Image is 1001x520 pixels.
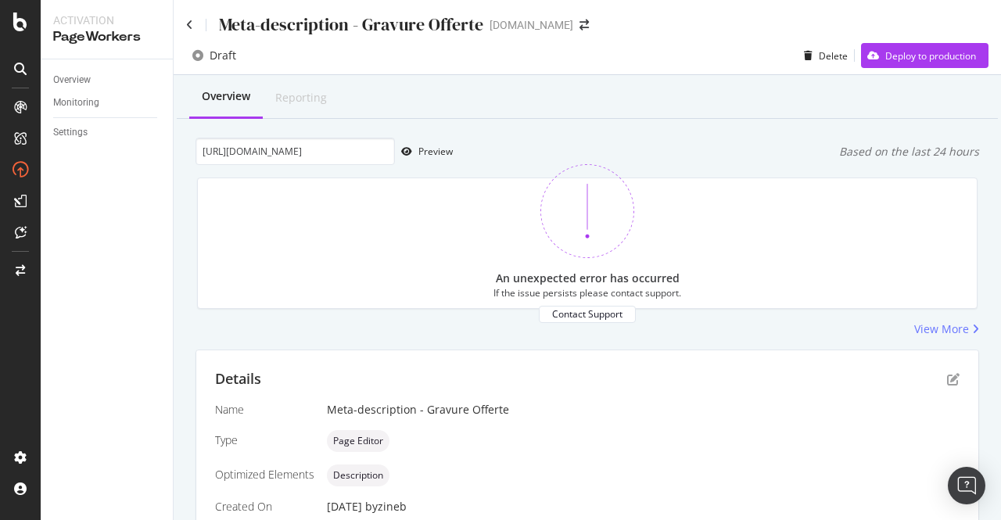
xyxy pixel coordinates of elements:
div: Overview [202,88,250,104]
button: Delete [798,43,848,68]
div: neutral label [327,464,389,486]
div: Based on the last 24 hours [839,144,979,160]
div: Delete [819,49,848,63]
a: Overview [53,72,162,88]
div: Open Intercom Messenger [948,467,985,504]
div: Reporting [275,90,327,106]
button: Deploy to production [861,43,988,68]
span: Page Editor [333,436,383,446]
div: Created On [215,499,314,515]
div: Deploy to production [885,49,976,63]
div: Name [215,402,314,418]
div: Activation [53,13,160,28]
a: View More [914,321,979,337]
div: Type [215,432,314,448]
div: PageWorkers [53,28,160,46]
div: Contact Support [552,307,622,321]
div: pen-to-square [947,373,960,386]
div: Monitoring [53,95,99,111]
div: arrow-right-arrow-left [579,20,589,30]
button: Preview [395,139,453,164]
div: Overview [53,72,91,88]
div: neutral label [327,430,389,452]
div: Preview [418,145,453,158]
div: Draft [210,48,236,63]
div: Meta-description - Gravure Offerte [327,402,960,418]
input: Preview your optimization on a URL [196,138,395,165]
a: Monitoring [53,95,162,111]
a: Click to go back [186,20,193,30]
div: Optimized Elements [215,467,314,482]
div: by zineb [365,499,407,515]
div: View More [914,321,969,337]
span: Description [333,471,383,480]
a: Settings [53,124,162,141]
button: Contact Support [539,306,636,322]
div: Meta-description - Gravure Offerte [219,13,483,37]
div: Details [215,369,261,389]
div: Settings [53,124,88,141]
div: An unexpected error has occurred [496,271,680,286]
img: 370bne1z.png [540,164,634,258]
div: If the issue persists please contact support. [493,286,681,299]
div: [DATE] [327,499,960,515]
div: [DOMAIN_NAME] [490,17,573,33]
